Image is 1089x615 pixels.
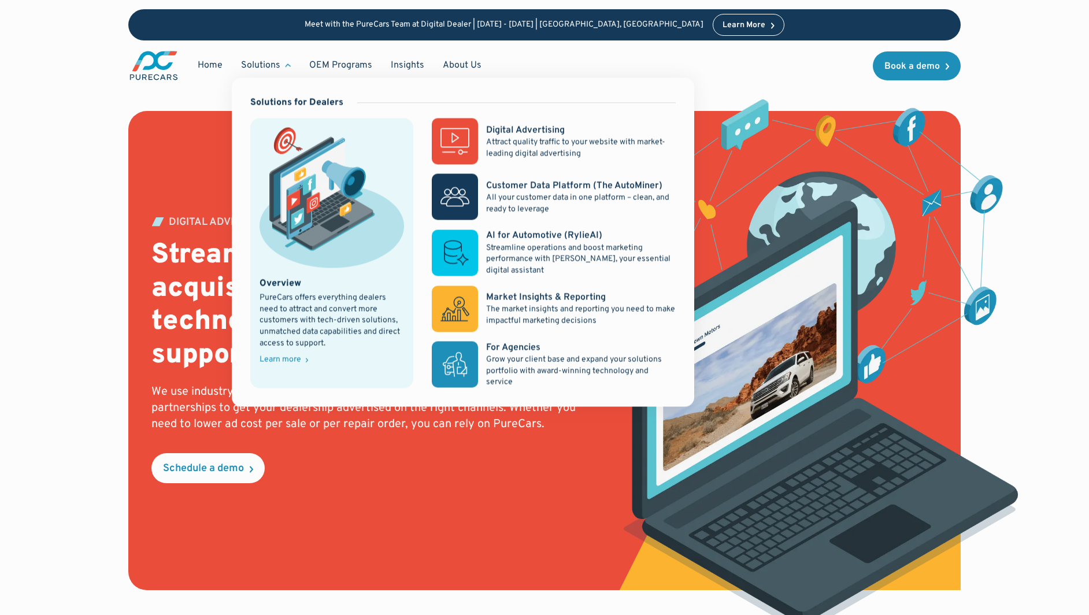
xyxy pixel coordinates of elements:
[486,192,676,214] p: All your customer data in one platform – clean, and ready to leverage
[432,229,676,276] a: AI for Automotive (RylieAI)Streamline operations and boost marketing performance with [PERSON_NAM...
[884,62,940,71] div: Book a demo
[432,174,676,220] a: Customer Data Platform (The AutoMiner)All your customer data in one platform – clean, and ready t...
[232,54,300,76] div: Solutions
[151,453,265,483] a: Schedule a demo
[381,54,434,76] a: Insights
[432,286,676,332] a: Market Insights & ReportingThe market insights and reporting you need to make impactful marketing...
[486,136,676,159] p: Attract quality traffic to your website with market-leading digital advertising
[434,54,491,76] a: About Us
[486,341,540,354] div: For Agencies
[432,118,676,165] a: Digital AdvertisingAttract quality traffic to your website with market-leading digital advertising
[250,118,413,388] a: marketing illustration showing social media channels and campaignsOverviewPureCars offers everyth...
[723,21,765,29] div: Learn More
[260,128,404,268] img: marketing illustration showing social media channels and campaigns
[163,464,244,474] div: Schedule a demo
[250,96,343,109] div: Solutions for Dealers
[873,51,961,80] a: Book a demo
[486,291,606,303] div: Market Insights & Reporting
[486,303,676,326] p: The market insights and reporting you need to make impactful marketing decisions
[432,341,676,388] a: For AgenciesGrow your client base and expand your solutions portfolio with award-winning technolo...
[232,77,694,406] nav: Solutions
[486,354,676,388] p: Grow your client base and expand your solutions portfolio with award-winning technology and service
[169,217,277,228] div: DIGITAL ADVERTISING
[151,239,599,372] h2: Streamline your customer acquisition with the latest in ad technology and full-service support
[713,14,784,36] a: Learn More
[128,50,179,81] a: main
[300,54,381,76] a: OEM Programs
[486,242,676,276] p: Streamline operations and boost marketing performance with [PERSON_NAME], your essential digital ...
[260,277,301,290] div: Overview
[260,355,301,364] div: Learn more
[188,54,232,76] a: Home
[486,124,565,136] div: Digital Advertising
[151,384,599,432] p: We use industry-leading data solutions, the latest ad technology and premier partnerships to get ...
[241,59,280,72] div: Solutions
[260,292,404,349] div: PureCars offers everything dealers need to attract and convert more customers with tech-driven so...
[305,20,703,30] p: Meet with the PureCars Team at Digital Dealer | [DATE] - [DATE] | [GEOGRAPHIC_DATA], [GEOGRAPHIC_...
[486,179,662,192] div: Customer Data Platform (The AutoMiner)
[486,229,602,242] div: AI for Automotive (RylieAI)
[128,50,179,81] img: purecars logo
